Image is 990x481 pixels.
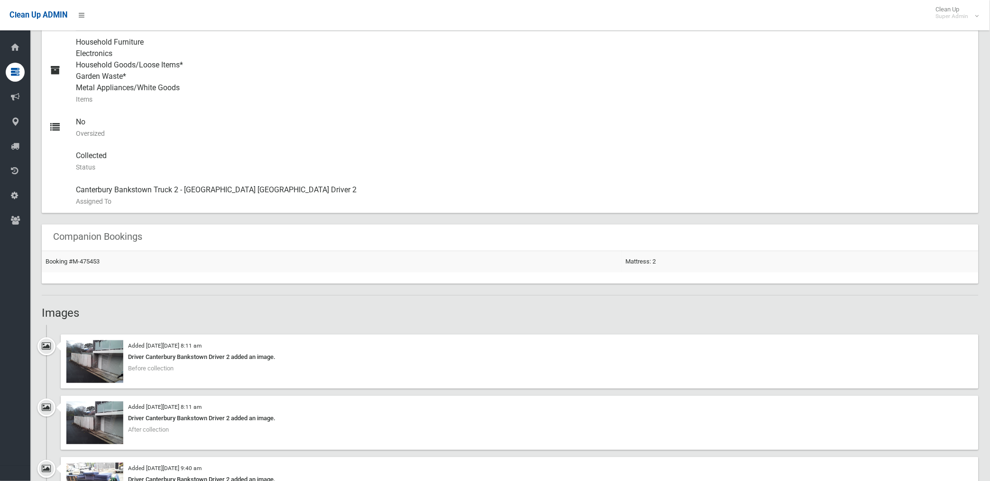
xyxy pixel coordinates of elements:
[66,402,123,444] img: 2025-08-1408.11.055474103124320922441.jpg
[128,365,174,372] span: Before collection
[76,128,971,139] small: Oversized
[622,251,979,273] td: Mattress: 2
[66,352,973,363] div: Driver Canterbury Bankstown Driver 2 added an image.
[66,413,973,424] div: Driver Canterbury Bankstown Driver 2 added an image.
[46,258,100,265] a: Booking #M-475453
[42,307,979,320] h2: Images
[76,179,971,213] div: Canterbury Bankstown Truck 2 - [GEOGRAPHIC_DATA] [GEOGRAPHIC_DATA] Driver 2
[76,111,971,145] div: No
[42,228,154,246] header: Companion Bookings
[128,465,202,472] small: Added [DATE][DATE] 9:40 am
[76,196,971,207] small: Assigned To
[128,343,202,349] small: Added [DATE][DATE] 8:11 am
[66,340,123,383] img: 2025-08-1408.10.475477755891930582615.jpg
[128,404,202,411] small: Added [DATE][DATE] 8:11 am
[76,31,971,111] div: Household Furniture Electronics Household Goods/Loose Items* Garden Waste* Metal Appliances/White...
[76,162,971,173] small: Status
[931,6,978,20] span: Clean Up
[76,94,971,105] small: Items
[936,13,969,20] small: Super Admin
[76,145,971,179] div: Collected
[128,426,169,434] span: After collection
[9,10,67,19] span: Clean Up ADMIN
